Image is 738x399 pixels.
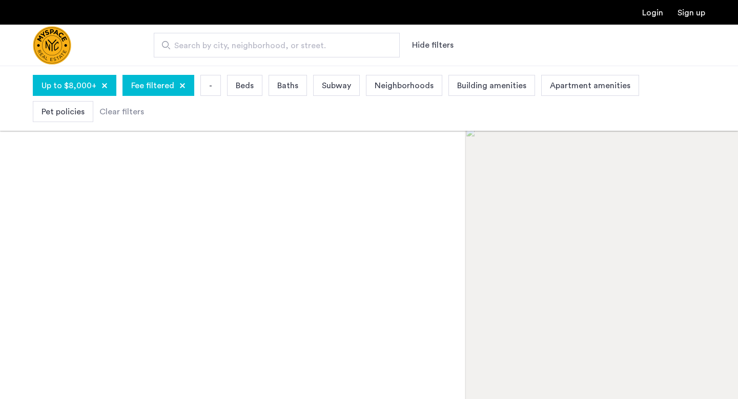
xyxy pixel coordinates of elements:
button: Show or hide filters [412,39,454,51]
img: logo [33,26,71,65]
iframe: chat widget [695,358,728,389]
span: Apartment amenities [550,79,630,92]
div: Clear filters [99,106,144,118]
input: Apartment Search [154,33,400,57]
span: Fee filtered [131,79,174,92]
span: Search by city, neighborhood, or street. [174,39,371,52]
span: Up to $8,000+ [42,79,96,92]
span: Beds [236,79,254,92]
span: Neighborhoods [375,79,434,92]
span: Baths [277,79,298,92]
span: - [209,79,212,92]
a: Login [642,9,663,17]
a: Cazamio Logo [33,26,71,65]
span: Building amenities [457,79,526,92]
span: Subway [322,79,351,92]
span: Pet policies [42,106,85,118]
a: Registration [678,9,705,17]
